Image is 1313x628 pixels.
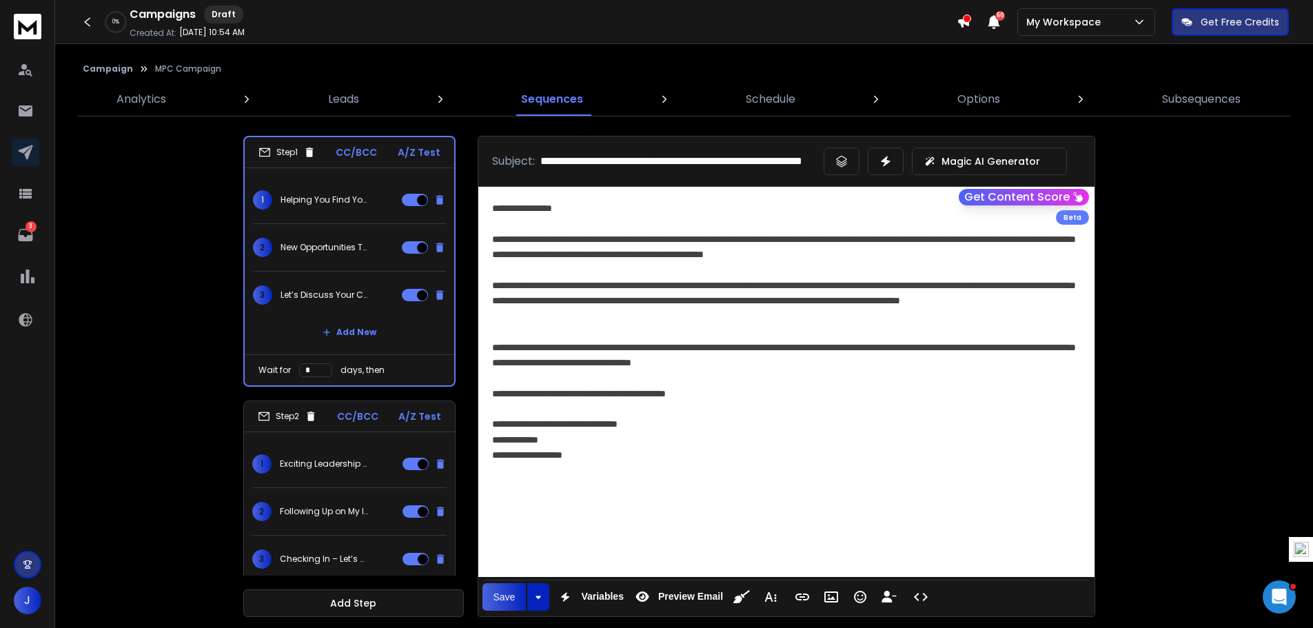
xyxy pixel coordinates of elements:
p: Subject: [492,153,535,170]
button: Emoticons [847,583,873,611]
p: MPC Campaign [155,63,221,74]
p: Wait for [258,365,291,376]
p: days, then [340,365,385,376]
p: Exciting Leadership Opportunities in Healthcare – Let’s Talk [280,458,368,469]
iframe: Intercom live chat [1263,580,1296,614]
button: Preview Email [629,583,726,611]
p: Options [957,91,1000,108]
span: 2 [253,238,272,257]
div: Beta [1056,210,1089,225]
p: New Opportunities Tailored To You [281,242,369,253]
p: Magic AI Generator [942,154,1040,168]
button: J [14,587,41,614]
span: Preview Email [655,591,726,602]
p: CC/BCC [336,145,377,159]
button: Code View [908,583,934,611]
p: Created At: [130,28,176,39]
button: Add Step [243,589,464,617]
h1: Campaigns [130,6,196,23]
button: Add New [312,318,387,346]
li: Step1CC/BCCA/Z Test1Helping You Find Your Next Leadership Opportunity in Healthcare2New Opportuni... [243,136,456,387]
p: Leads [328,91,359,108]
div: Step 1 [258,146,316,159]
span: 1 [252,454,272,474]
p: 0 % [112,18,119,26]
div: Draft [204,6,243,23]
div: Step 2 [258,410,317,423]
p: My Workspace [1026,15,1106,29]
span: 3 [253,285,272,305]
p: 3 [26,221,37,232]
span: 3 [252,549,272,569]
button: Variables [552,583,627,611]
a: Leads [320,83,367,116]
button: Clean HTML [729,583,755,611]
p: Let’s Discuss Your Career Goals [281,290,369,301]
p: Checking In – Let’s Talk About Your Next Move [280,554,368,565]
button: Insert Link (Ctrl+K) [789,583,815,611]
p: CC/BCC [337,409,378,423]
p: Sequences [521,91,583,108]
img: logo [14,14,41,39]
p: Analytics [116,91,166,108]
a: Analytics [108,83,174,116]
p: Subsequences [1162,91,1241,108]
a: 3 [12,221,39,249]
a: Options [949,83,1008,116]
span: Variables [578,591,627,602]
p: A/Z Test [398,145,440,159]
span: 50 [995,11,1005,21]
span: 2 [252,502,272,521]
button: Insert Image (Ctrl+P) [818,583,844,611]
p: Get Free Credits [1201,15,1279,29]
button: Campaign [83,63,133,74]
p: Schedule [746,91,795,108]
button: Insert Unsubscribe Link [876,583,902,611]
button: Get Content Score [959,189,1089,205]
span: 1 [253,190,272,210]
p: Helping You Find Your Next Leadership Opportunity in Healthcare [281,194,369,205]
button: More Text [757,583,784,611]
button: Get Free Credits [1172,8,1289,36]
a: Schedule [737,83,804,116]
a: Subsequences [1154,83,1249,116]
p: Following Up on My Invitation [280,506,368,517]
button: Save [482,583,527,611]
button: Magic AI Generator [912,148,1067,175]
p: [DATE] 10:54 AM [179,27,245,38]
a: Sequences [513,83,591,116]
p: A/Z Test [398,409,441,423]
